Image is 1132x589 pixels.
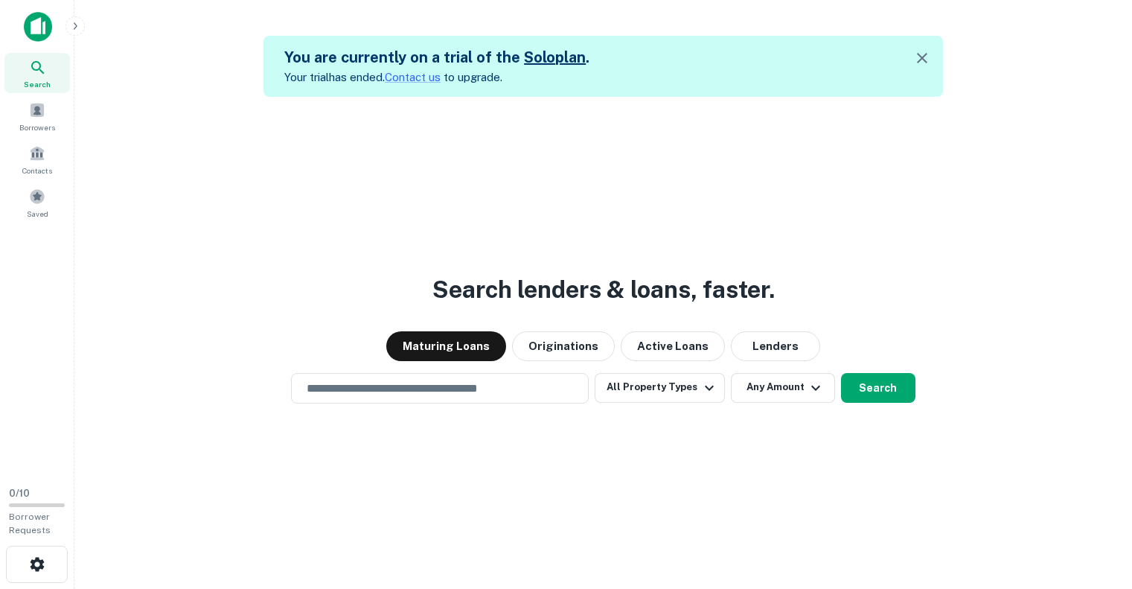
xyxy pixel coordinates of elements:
[22,165,52,176] span: Contacts
[731,331,820,361] button: Lenders
[9,512,51,535] span: Borrower Requests
[27,208,48,220] span: Saved
[1058,470,1132,541] iframe: Chat Widget
[4,182,70,223] a: Saved
[524,48,586,66] a: Soloplan
[4,139,70,179] a: Contacts
[385,71,441,83] a: Contact us
[432,272,775,308] h3: Search lenders & loans, faster.
[284,46,589,69] h5: You are currently on a trial of the .
[24,78,51,90] span: Search
[841,373,915,403] button: Search
[595,373,724,403] button: All Property Types
[731,373,835,403] button: Any Amount
[24,12,52,42] img: capitalize-icon.png
[621,331,725,361] button: Active Loans
[4,96,70,136] a: Borrowers
[19,121,55,133] span: Borrowers
[4,53,70,93] a: Search
[9,488,30,499] span: 0 / 10
[284,69,589,86] p: Your trial has ended. to upgrade.
[386,331,506,361] button: Maturing Loans
[512,331,615,361] button: Originations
